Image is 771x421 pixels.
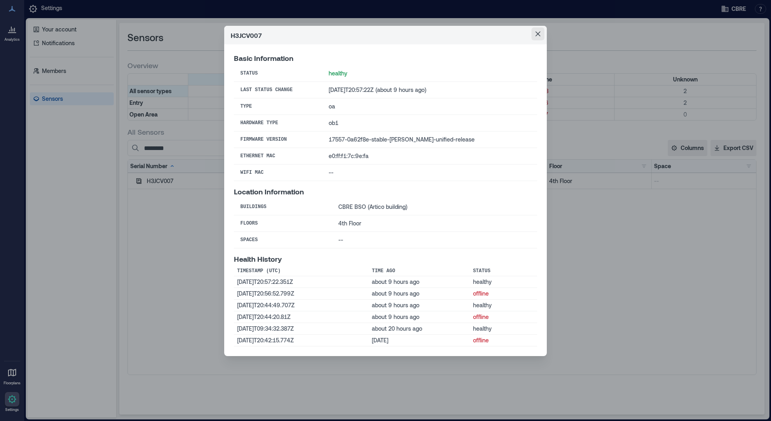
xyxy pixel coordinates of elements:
td: [DATE] [369,335,470,346]
button: Close [531,27,544,40]
th: Firmware Version [234,131,322,148]
td: [DATE]T20:56:52.799Z [234,288,369,300]
td: about 20 hours ago [369,323,470,335]
td: [DATE]T09:34:32.387Z [234,323,369,335]
td: healthy [470,323,537,335]
p: Health History [234,255,537,263]
th: Timestamp (UTC) [234,266,369,276]
td: -- [332,232,537,248]
td: offline [470,311,537,323]
th: Buildings [234,199,332,215]
th: Status [234,65,322,82]
td: offline [470,335,537,346]
p: Basic Information [234,54,537,62]
td: oa [322,98,537,115]
th: Time Ago [369,266,470,276]
td: [DATE]T20:44:20.81Z [234,311,369,323]
td: [DATE]T20:42:15.774Z [234,335,369,346]
td: healthy [470,276,537,288]
th: WiFi MAC [234,165,322,181]
th: Last Status Change [234,82,322,98]
td: -- [322,165,537,181]
td: healthy [470,300,537,311]
p: Location Information [234,188,537,196]
th: Spaces [234,232,332,248]
td: about 9 hours ago [369,288,470,300]
td: CBRE BSO (Artico building) [332,199,537,215]
td: [DATE]T20:57:22.351Z [234,276,369,288]
td: healthy [322,65,537,82]
td: [DATE]T20:44:49.707Z [234,300,369,311]
td: e0:ff:f1:7c:9e:fa [322,148,537,165]
td: [DATE]T20:57:22Z (about 9 hours ago) [322,82,537,98]
td: about 9 hours ago [369,311,470,323]
th: Type [234,98,322,115]
td: about 9 hours ago [369,276,470,288]
header: H3JCV007 [224,26,547,44]
th: Ethernet MAC [234,148,322,165]
td: 17557-0a62f8e-stable-[PERSON_NAME]-unified-release [322,131,537,148]
th: Floors [234,215,332,232]
td: ob1 [322,115,537,131]
th: Status [470,266,537,276]
td: about 9 hours ago [369,300,470,311]
td: offline [470,288,537,300]
th: Hardware Type [234,115,322,131]
td: 4th Floor [332,215,537,232]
